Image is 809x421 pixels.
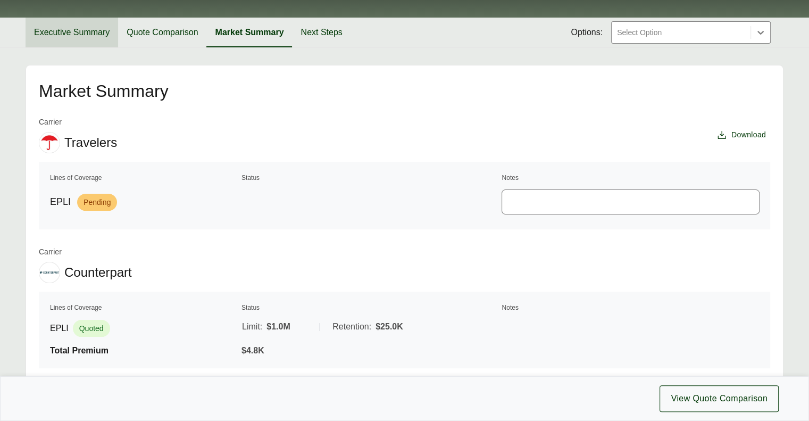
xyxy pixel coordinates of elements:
span: Total Premium [50,346,109,355]
span: Carrier [39,117,117,128]
th: Notes [502,302,760,313]
img: Travelers [39,133,60,153]
button: Next Steps [293,18,351,47]
span: Quoted [73,320,110,337]
span: $4.8K [241,346,264,355]
span: $1.0M [266,320,290,333]
span: Limit: [242,320,262,333]
th: Status [241,302,499,313]
th: Notes [502,172,760,183]
span: EPLI [50,322,69,335]
span: Carrier [39,246,132,258]
span: | [319,322,321,331]
span: $25.0K [376,320,403,333]
span: Pending [77,194,117,211]
img: Counterpart [39,270,60,275]
th: Lines of Coverage [49,302,239,313]
th: Status [241,172,499,183]
span: View Quote Comparison [671,392,768,405]
span: Counterpart [64,265,132,280]
button: Quote Comparison [118,18,206,47]
button: View Quote Comparison [660,385,779,412]
button: Executive Summary [26,18,118,47]
button: Market Summary [207,18,293,47]
span: Retention: [332,320,371,333]
span: EPLI [50,195,71,209]
span: Download [731,129,766,141]
span: Options: [571,26,603,39]
h2: Market Summary [39,82,770,100]
span: Travelers [64,135,117,151]
button: Download [712,125,770,145]
th: Lines of Coverage [49,172,239,183]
